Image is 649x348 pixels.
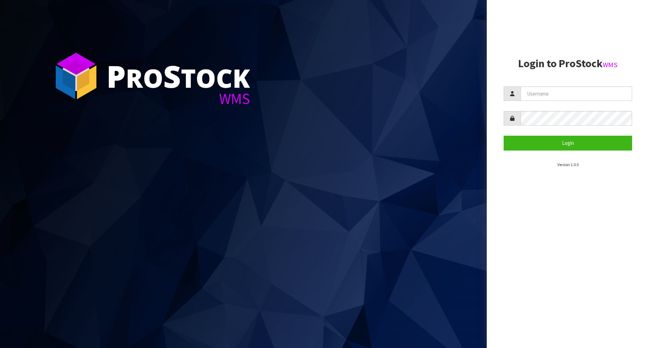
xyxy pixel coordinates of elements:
[106,91,250,106] div: WMS
[106,55,126,97] span: P
[163,55,181,97] span: S
[603,60,618,69] small: WMS
[504,58,632,70] h2: Login to ProStock
[504,136,632,150] button: Login
[51,51,101,101] img: ProStock Cube
[106,61,250,91] div: ro tock
[557,162,579,167] small: Version 1.0.0
[521,86,632,101] input: Username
